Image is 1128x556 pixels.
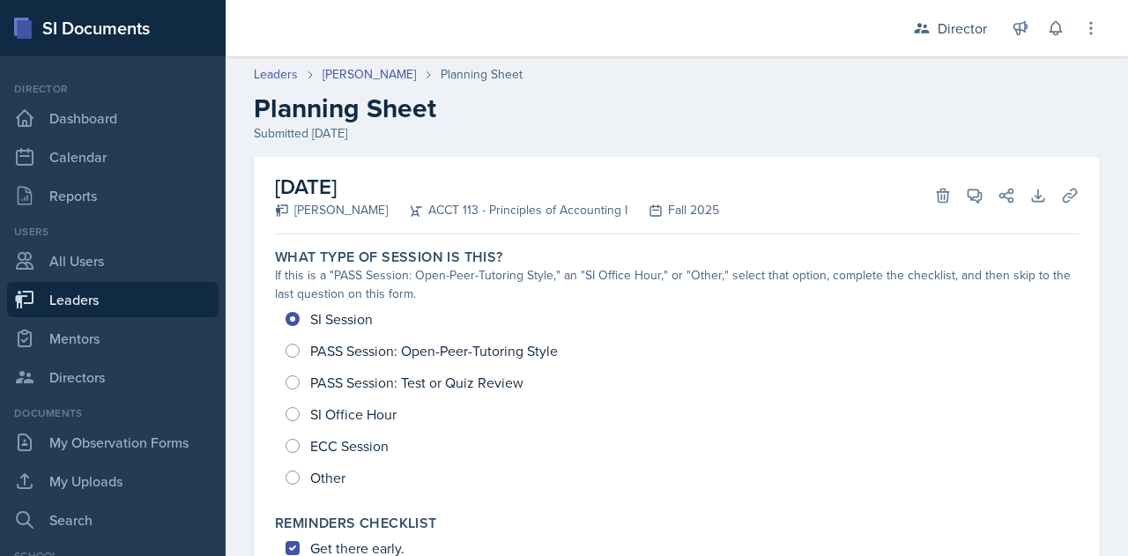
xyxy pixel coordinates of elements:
[275,201,388,219] div: [PERSON_NAME]
[7,139,219,174] a: Calendar
[275,171,719,203] h2: [DATE]
[7,360,219,395] a: Directors
[7,81,219,97] div: Director
[7,282,219,317] a: Leaders
[254,65,298,84] a: Leaders
[323,65,416,84] a: [PERSON_NAME]
[7,405,219,421] div: Documents
[441,65,523,84] div: Planning Sheet
[7,243,219,278] a: All Users
[7,425,219,460] a: My Observation Forms
[938,18,987,39] div: Director
[7,100,219,136] a: Dashboard
[7,178,219,213] a: Reports
[7,463,219,499] a: My Uploads
[254,93,1100,124] h2: Planning Sheet
[254,124,1100,143] div: Submitted [DATE]
[627,201,719,219] div: Fall 2025
[275,266,1079,303] div: If this is a "PASS Session: Open-Peer-Tutoring Style," an "SI Office Hour," or "Other," select th...
[7,224,219,240] div: Users
[7,321,219,356] a: Mentors
[7,502,219,537] a: Search
[275,515,437,532] label: Reminders Checklist
[388,201,627,219] div: ACCT 113 - Principles of Accounting I
[275,248,503,266] label: What type of session is this?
